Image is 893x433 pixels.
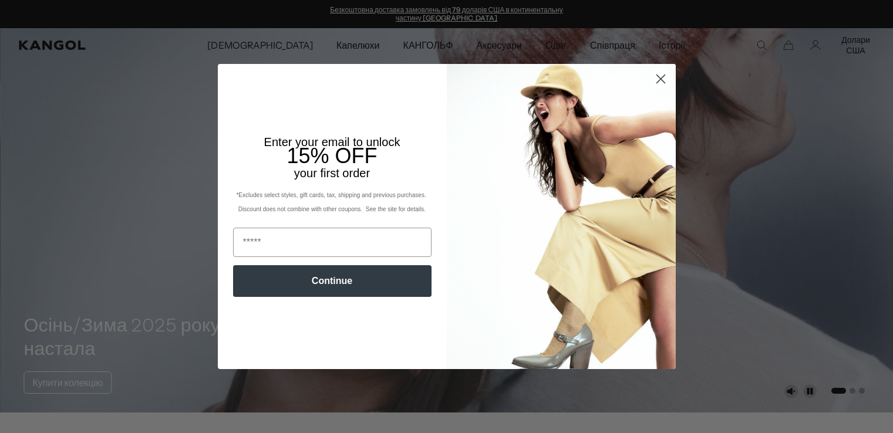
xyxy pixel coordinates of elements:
input: Email [233,228,432,257]
span: 15% OFF [287,144,377,168]
span: *Excludes select styles, gift cards, tax, shipping and previous purchases. Discount does not comb... [236,192,427,212]
button: Continue [233,265,432,297]
span: your first order [294,167,370,180]
img: 93be19ad-e773-4382-80b9-c9d740c9197f.jpeg [447,64,676,369]
button: Close dialog [651,69,671,89]
span: Enter your email to unlock [264,136,400,148]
